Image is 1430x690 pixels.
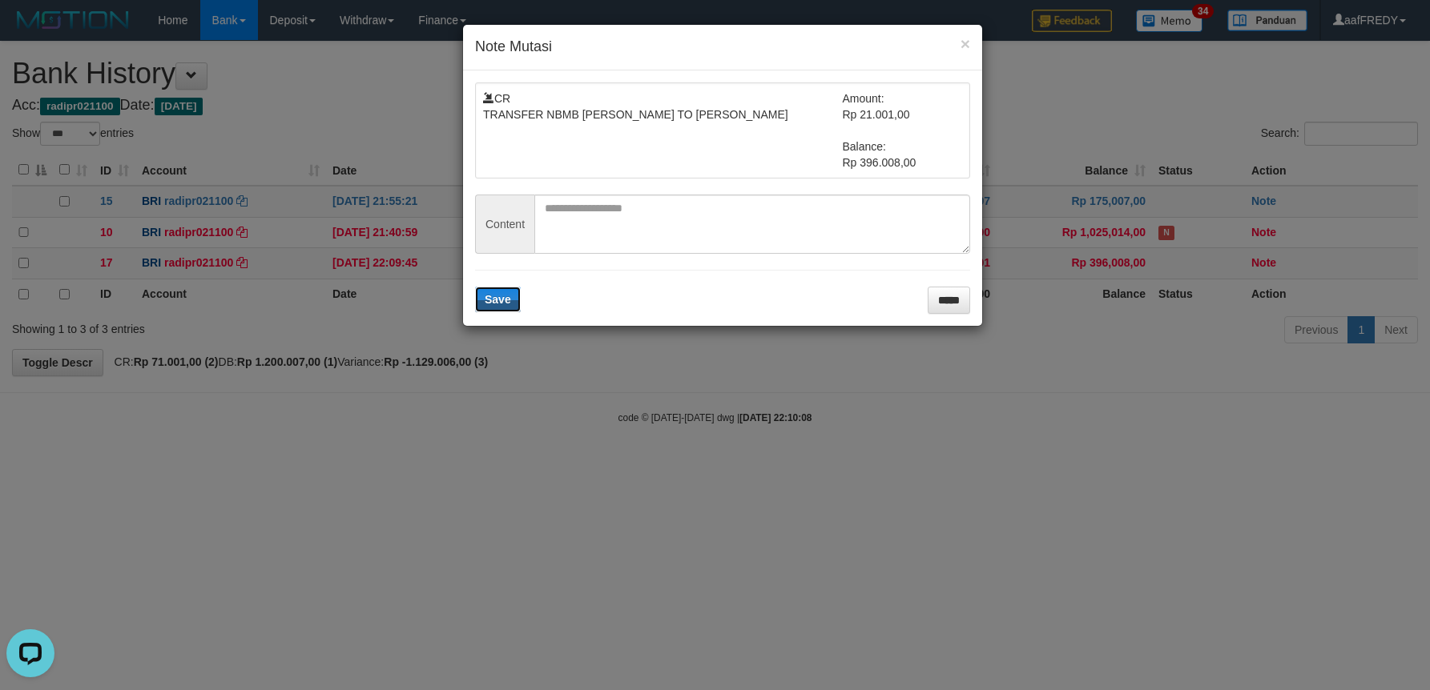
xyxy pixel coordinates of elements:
[843,90,963,170] td: Amount: Rp 21.001,00 Balance: Rp 396.008,00
[483,90,843,170] td: CR TRANSFER NBMB [PERSON_NAME] TO [PERSON_NAME]
[475,37,970,58] h4: Note Mutasi
[485,293,511,306] span: Save
[475,287,521,312] button: Save
[961,35,970,52] button: ×
[6,6,54,54] button: Open LiveChat chat widget
[475,195,534,254] span: Content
